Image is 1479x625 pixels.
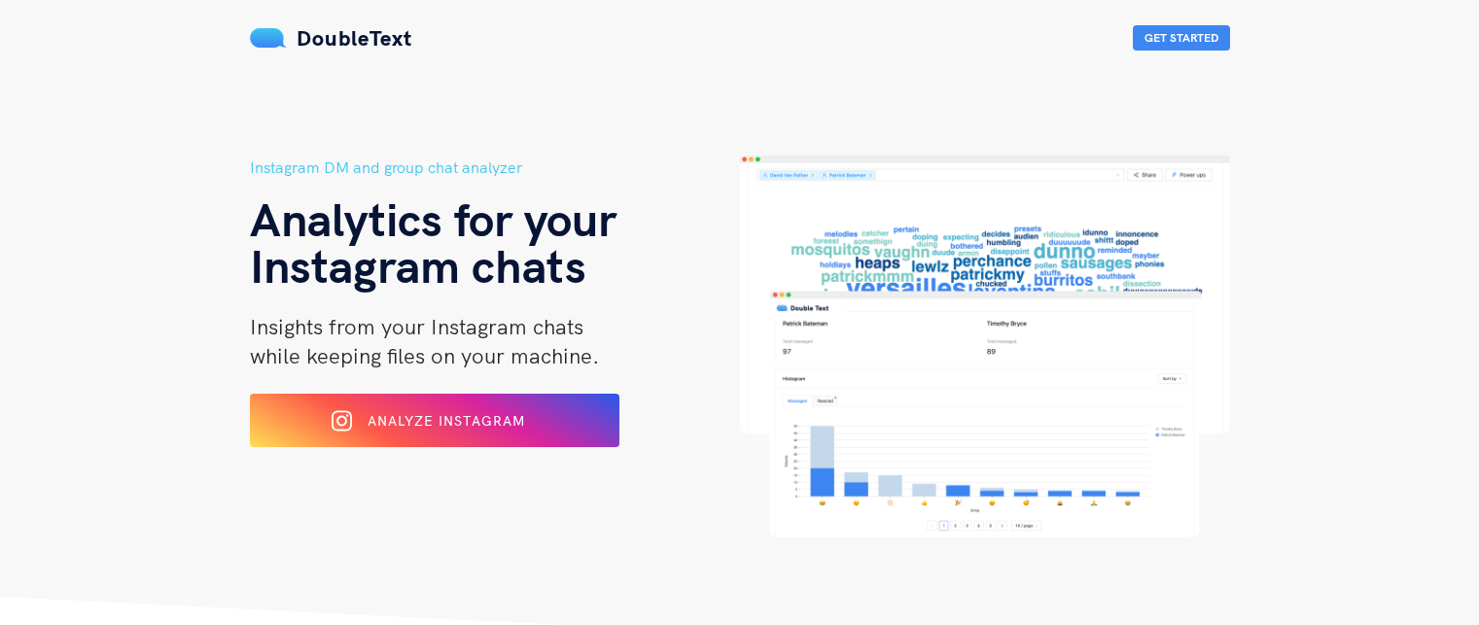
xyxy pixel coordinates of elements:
[368,412,525,430] span: Analyze Instagram
[250,394,619,447] button: Analyze Instagram
[250,313,583,340] span: Insights from your Instagram chats
[250,24,412,52] a: DoubleText
[740,156,1230,538] img: hero
[250,236,586,295] span: Instagram chats
[250,156,740,180] h5: Instagram DM and group chat analyzer
[297,24,412,52] span: DoubleText
[250,190,616,248] span: Analytics for your
[1133,25,1230,51] button: Get Started
[250,28,287,48] img: mS3x8y1f88AAAAABJRU5ErkJggg==
[250,419,619,436] a: Analyze Instagram
[250,342,599,369] span: while keeping files on your machine.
